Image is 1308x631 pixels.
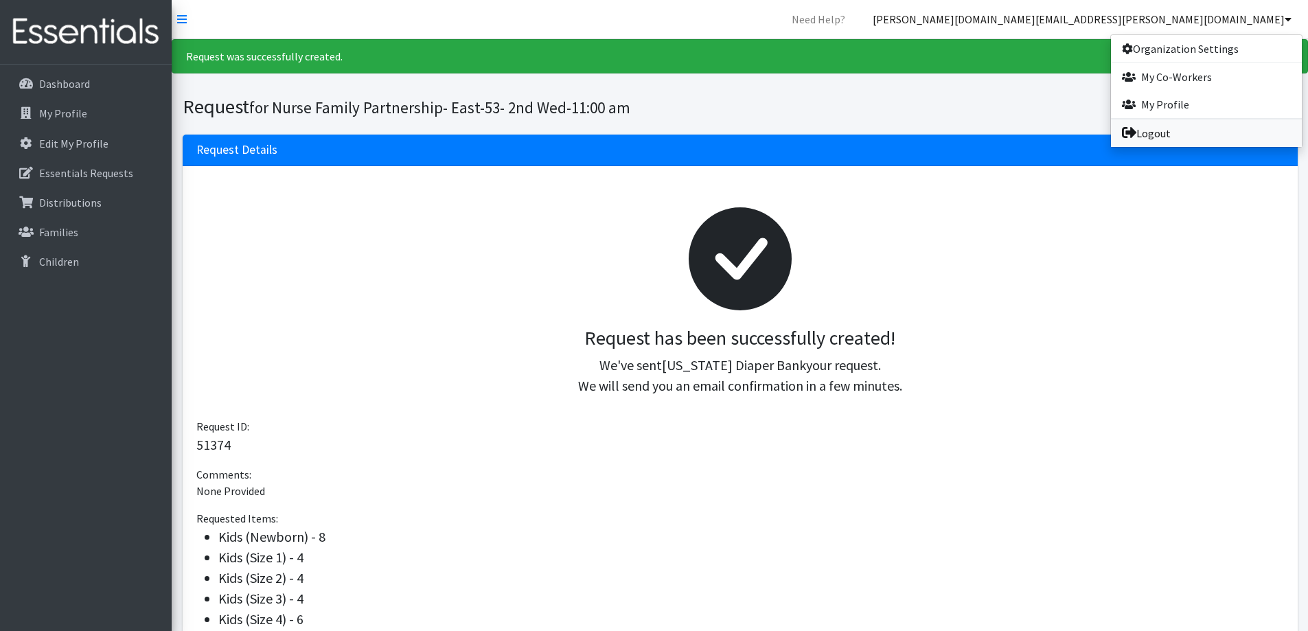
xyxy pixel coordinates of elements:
a: Organization Settings [1111,35,1302,62]
li: Kids (Size 3) - 4 [218,588,1284,609]
a: Children [5,248,166,275]
a: Distributions [5,189,166,216]
p: Dashboard [39,77,90,91]
div: Request was successfully created. [172,39,1308,73]
p: Essentials Requests [39,166,133,180]
a: Need Help? [781,5,856,33]
span: [US_STATE] Diaper Bank [662,356,806,374]
a: Essentials Requests [5,159,166,187]
a: My Co-Workers [1111,63,1302,91]
a: Families [5,218,166,246]
a: My Profile [1111,91,1302,118]
p: My Profile [39,106,87,120]
a: My Profile [5,100,166,127]
li: Kids (Size 1) - 4 [218,547,1284,568]
small: for Nurse Family Partnership- East-53- 2nd Wed-11:00 am [249,97,630,117]
p: Distributions [39,196,102,209]
img: HumanEssentials [5,9,166,55]
p: Children [39,255,79,268]
a: Edit My Profile [5,130,166,157]
span: Request ID: [196,420,249,433]
a: Logout [1111,119,1302,147]
h3: Request Details [196,143,277,157]
span: Requested Items: [196,512,278,525]
span: Comments: [196,468,251,481]
p: Families [39,225,78,239]
a: [PERSON_NAME][DOMAIN_NAME][EMAIL_ADDRESS][PERSON_NAME][DOMAIN_NAME] [862,5,1303,33]
li: Kids (Size 2) - 4 [218,568,1284,588]
p: Edit My Profile [39,137,108,150]
a: Dashboard [5,70,166,97]
span: None Provided [196,484,265,498]
h3: Request has been successfully created! [207,327,1273,350]
p: 51374 [196,435,1284,455]
li: Kids (Newborn) - 8 [218,527,1284,547]
p: We've sent your request. We will send you an email confirmation in a few minutes. [207,355,1273,396]
h1: Request [183,95,735,119]
li: Kids (Size 4) - 6 [218,609,1284,630]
